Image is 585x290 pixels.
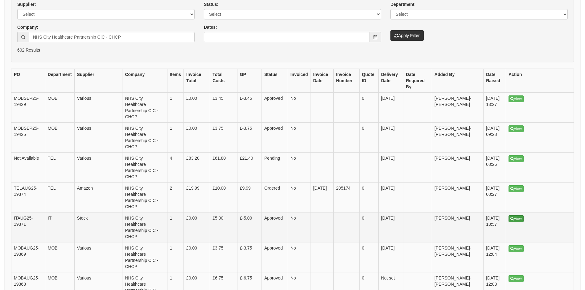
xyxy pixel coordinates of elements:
[210,123,237,153] td: £3.75
[509,155,524,162] a: View
[237,212,262,242] td: £-5.00
[509,125,524,132] a: View
[122,153,167,183] td: NHS City Healthcare Partnership CIC - CHCP
[378,69,403,93] th: Delivery Date
[333,69,359,93] th: Invoice Number
[210,153,237,183] td: £61.80
[167,123,184,153] td: 1
[359,93,378,123] td: 0
[288,183,311,212] td: No
[45,153,74,183] td: TEL
[167,242,184,272] td: 1
[167,153,184,183] td: 4
[11,183,45,212] td: TELAUG25-19374
[204,24,217,30] label: Dates:
[122,69,167,93] th: Company
[288,153,311,183] td: No
[74,183,122,212] td: Amazon
[11,123,45,153] td: MOBSEP25-19425
[484,69,506,93] th: Date Raised
[167,69,184,93] th: Items
[262,93,288,123] td: Approved
[509,245,524,252] a: View
[74,69,122,93] th: Supplier
[484,123,506,153] td: [DATE] 09:28
[167,93,184,123] td: 1
[432,93,483,123] td: [PERSON_NAME]-[PERSON_NAME]
[359,212,378,242] td: 0
[262,69,288,93] th: Status
[210,212,237,242] td: £5.00
[288,69,311,93] th: Invoiced
[237,153,262,183] td: £21.40
[359,69,378,93] th: Quote ID
[210,69,237,93] th: Total Costs
[204,1,218,7] label: Status:
[11,242,45,272] td: MOBAUG25-19369
[390,1,414,7] label: Department
[210,93,237,123] td: £3.45
[359,183,378,212] td: 0
[184,212,210,242] td: £0.00
[378,242,403,272] td: [DATE]
[484,212,506,242] td: [DATE] 13:57
[17,47,568,53] p: 602 Results
[509,185,524,192] a: View
[45,93,74,123] td: MOB
[74,153,122,183] td: Various
[262,183,288,212] td: Ordered
[378,93,403,123] td: [DATE]
[210,183,237,212] td: £10.00
[74,212,122,242] td: Stock
[17,1,36,7] label: Supplier:
[237,123,262,153] td: £-3.75
[432,153,483,183] td: [PERSON_NAME]
[184,153,210,183] td: £83.20
[184,93,210,123] td: £0.00
[184,242,210,272] td: £0.00
[378,212,403,242] td: [DATE]
[262,212,288,242] td: Approved
[484,93,506,123] td: [DATE] 13:27
[122,123,167,153] td: NHS City Healthcare Partnership CIC - CHCP
[237,183,262,212] td: £9.99
[311,69,333,93] th: Invoice Date
[333,183,359,212] td: 205174
[403,69,432,93] th: Date Required By
[509,215,524,222] a: View
[17,24,38,30] label: Company:
[484,183,506,212] td: [DATE] 08:27
[11,153,45,183] td: Not Available
[122,212,167,242] td: NHS City Healthcare Partnership CIC - CHCP
[378,153,403,183] td: [DATE]
[506,69,574,93] th: Action
[378,183,403,212] td: [DATE]
[237,242,262,272] td: £-3.75
[45,183,74,212] td: TEL
[74,123,122,153] td: Various
[262,153,288,183] td: Pending
[11,69,45,93] th: PO
[484,242,506,272] td: [DATE] 12:04
[167,212,184,242] td: 1
[359,242,378,272] td: 0
[432,242,483,272] td: [PERSON_NAME]-[PERSON_NAME]
[432,69,483,93] th: Added By
[45,242,74,272] td: MOB
[288,212,311,242] td: No
[237,93,262,123] td: £-3.45
[378,123,403,153] td: [DATE]
[237,69,262,93] th: GP
[432,123,483,153] td: [PERSON_NAME]-[PERSON_NAME]
[210,242,237,272] td: £3.75
[432,212,483,242] td: [PERSON_NAME]
[432,183,483,212] td: [PERSON_NAME]
[509,275,524,282] a: View
[122,242,167,272] td: NHS City Healthcare Partnership CIC - CHCP
[262,123,288,153] td: Approved
[184,123,210,153] td: £0.00
[74,242,122,272] td: Various
[74,93,122,123] td: Various
[359,123,378,153] td: 0
[288,93,311,123] td: No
